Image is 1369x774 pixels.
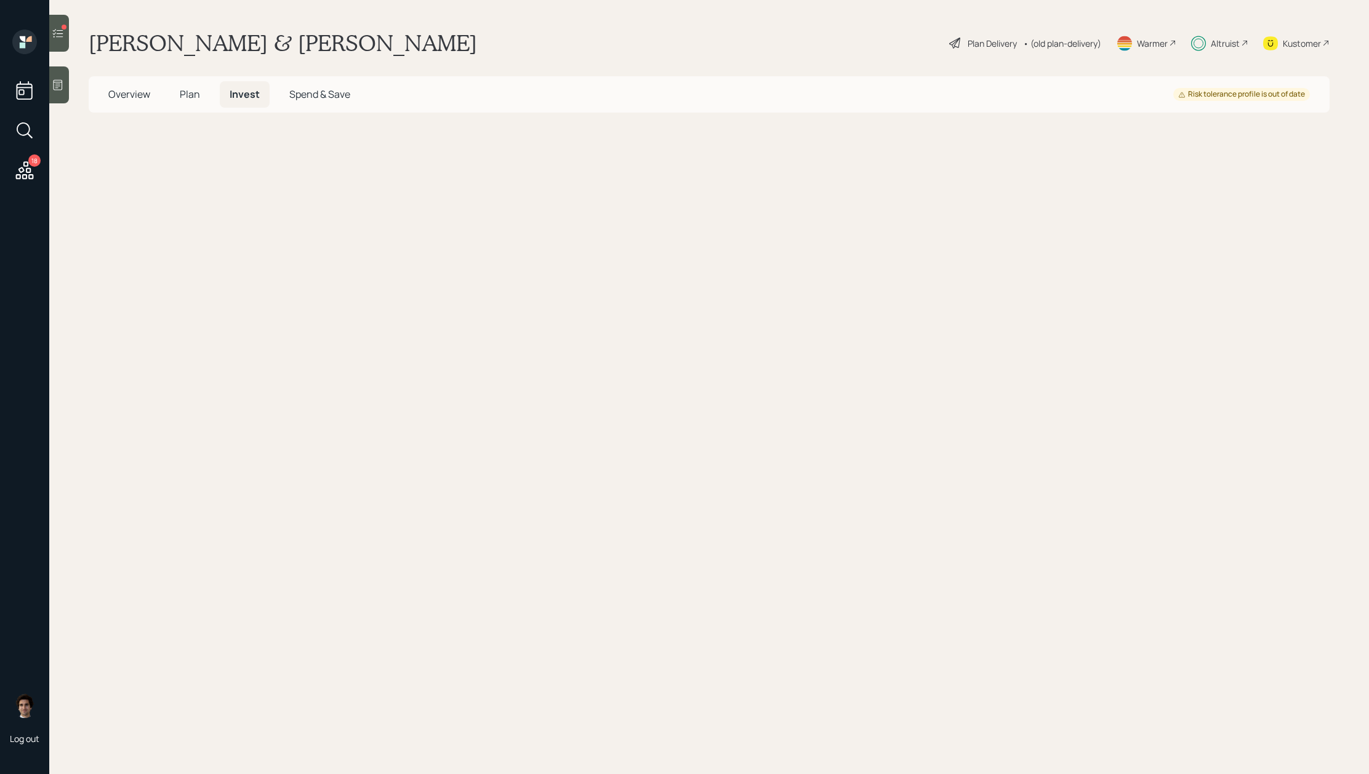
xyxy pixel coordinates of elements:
[1178,89,1305,100] div: Risk tolerance profile is out of date
[1283,37,1321,50] div: Kustomer
[1023,37,1101,50] div: • (old plan-delivery)
[180,87,200,101] span: Plan
[1211,37,1240,50] div: Altruist
[89,30,477,57] h1: [PERSON_NAME] & [PERSON_NAME]
[968,37,1017,50] div: Plan Delivery
[10,733,39,744] div: Log out
[12,693,37,718] img: harrison-schaefer-headshot-2.png
[1137,37,1168,50] div: Warmer
[230,87,260,101] span: Invest
[28,154,41,167] div: 18
[108,87,150,101] span: Overview
[289,87,350,101] span: Spend & Save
